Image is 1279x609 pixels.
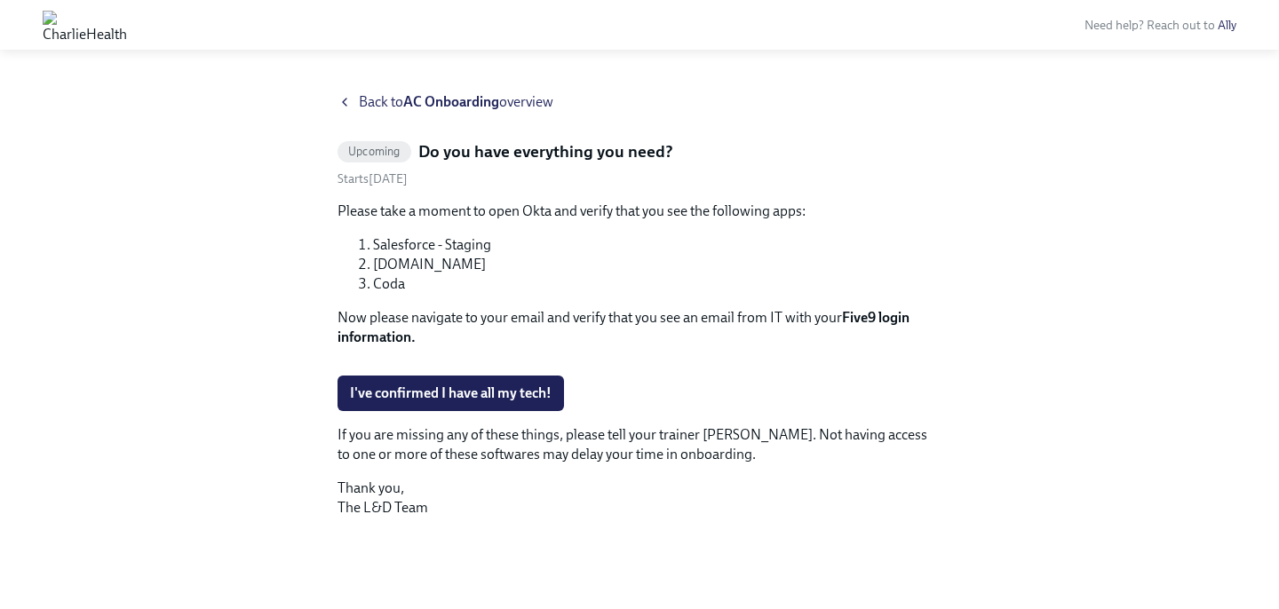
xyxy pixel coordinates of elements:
p: Please take a moment to open Okta and verify that you see the following apps: [338,202,941,221]
span: I've confirmed I have all my tech! [350,384,552,402]
span: Tuesday, October 7th 2025, 10:00 am [338,171,408,186]
p: If you are missing any of these things, please tell your trainer [PERSON_NAME]. Not having access... [338,425,941,464]
p: Thank you, The L&D Team [338,478,941,518]
img: CharlieHealth [43,11,127,39]
strong: Five9 login information. [338,309,910,345]
button: I've confirmed I have all my tech! [338,376,564,411]
span: Need help? Reach out to [1084,18,1236,33]
li: Coda [373,274,941,294]
strong: AC Onboarding [403,93,499,110]
li: [DOMAIN_NAME] [373,255,941,274]
a: Ally [1218,18,1236,33]
a: Back toAC Onboardingoverview [338,92,941,112]
span: Upcoming [338,145,411,158]
p: Now please navigate to your email and verify that you see an email from IT with your [338,308,941,347]
span: Back to overview [359,92,553,112]
li: Salesforce - Staging [373,235,941,255]
h5: Do you have everything you need? [418,140,673,163]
